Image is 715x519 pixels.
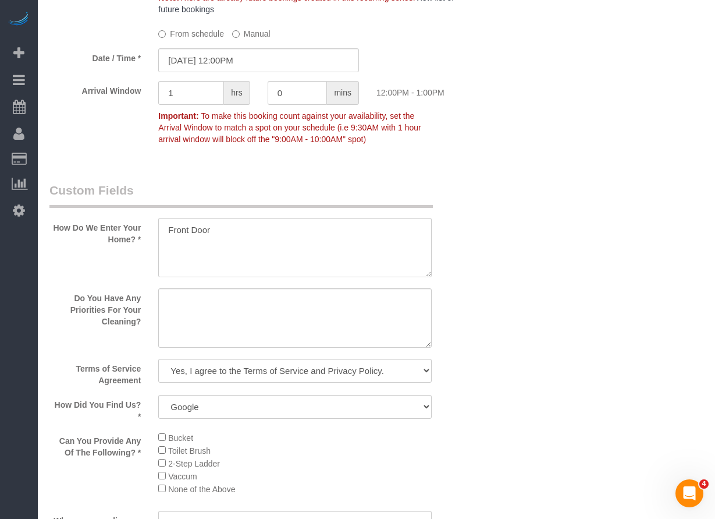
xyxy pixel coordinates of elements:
[41,359,150,386] label: Terms of Service Agreement
[168,459,220,468] span: 2-Step Ladder
[158,111,198,121] strong: Important:
[168,433,193,443] span: Bucket
[327,81,359,105] span: mins
[7,12,30,28] img: Automaid Logo
[699,479,709,489] span: 4
[168,472,197,481] span: Vaccum
[41,288,150,327] label: Do You Have Any Priorities For Your Cleaning?
[224,81,250,105] span: hrs
[168,446,211,456] span: Toilet Brush
[49,182,433,208] legend: Custom Fields
[41,431,150,458] label: Can You Provide Any Of The Following? *
[41,81,150,97] label: Arrival Window
[41,218,150,245] label: How Do We Enter Your Home? *
[41,395,150,422] label: How Did You Find Us? *
[158,24,224,40] label: From schedule
[232,24,271,40] label: Manual
[675,479,703,507] iframe: Intercom live chat
[158,111,421,144] span: To make this booking count against your availability, set the Arrival Window to match a spot on y...
[158,48,359,72] input: MM/DD/YYYY HH:MM
[158,30,166,38] input: From schedule
[41,48,150,64] label: Date / Time *
[368,81,476,98] div: 12:00PM - 1:00PM
[168,485,235,494] span: None of the Above
[232,30,240,38] input: Manual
